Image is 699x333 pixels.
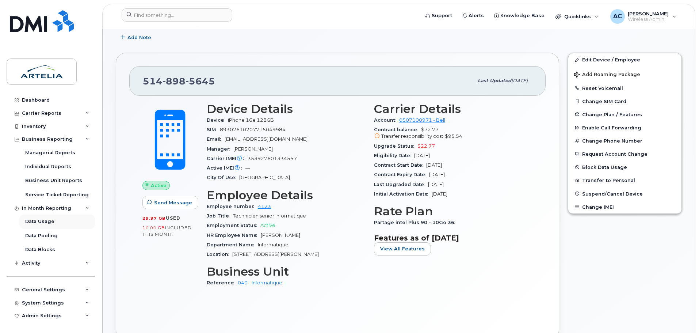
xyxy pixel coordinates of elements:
span: Partage intel Plus 90 - 10Go 36 [374,220,458,225]
span: Add Note [127,34,151,41]
button: Transfer to Personal [568,174,681,187]
span: — [245,165,250,171]
span: City Of Use [207,175,239,180]
span: Contract Start Date [374,162,426,168]
button: View All Features [374,242,431,256]
button: Send Message [142,196,198,209]
span: $72.77 [374,127,532,140]
span: SIM [207,127,220,132]
span: AC [613,12,622,21]
span: Initial Activation Date [374,191,432,197]
div: Alexandre Chagnon [605,9,681,24]
div: Quicklinks [550,9,604,24]
button: Suspend/Cancel Device [568,187,681,200]
span: Email [207,136,225,142]
span: Alerts [469,12,484,19]
span: [DATE] [432,191,447,197]
span: Employee number [207,204,258,209]
span: iPhone 16e 128GB [228,117,274,123]
span: Quicklinks [564,14,591,19]
a: 4123 [258,204,271,209]
span: Active IMEI [207,165,245,171]
button: Change Phone Number [568,134,681,147]
a: Knowledge Base [489,8,550,23]
span: [GEOGRAPHIC_DATA] [239,175,290,180]
span: 898 [163,76,186,87]
input: Find something... [122,8,232,22]
h3: Employee Details [207,189,365,202]
span: Reference [207,280,238,285]
h3: Carrier Details [374,102,532,116]
span: Wireless Admin [628,16,669,22]
span: [PERSON_NAME] [233,146,273,152]
span: Device [207,117,228,123]
button: Request Account Change [568,147,681,160]
span: $95.54 [445,133,462,139]
span: [STREET_ADDRESS][PERSON_NAME] [232,251,319,257]
a: 0507100971 - Bell [399,117,445,123]
span: Informatique [258,242,289,247]
span: 5645 [186,76,215,87]
span: [DATE] [426,162,442,168]
span: View All Features [380,245,425,252]
span: Manager [207,146,233,152]
h3: Rate Plan [374,205,532,218]
a: 040 - Informatique [238,280,282,285]
span: 514 [143,76,215,87]
a: Support [420,8,457,23]
span: used [166,215,180,221]
span: [DATE] [414,153,430,158]
span: [PERSON_NAME] [628,11,669,16]
button: Reset Voicemail [568,82,681,95]
span: [PERSON_NAME] [261,232,300,238]
span: Eligibility Date [374,153,414,158]
span: $22.77 [417,143,435,149]
span: Account [374,117,399,123]
button: Add Roaming Package [568,67,681,82]
button: Enable Call Forwarding [568,121,681,134]
span: Contract balance [374,127,421,132]
span: Job Title [207,213,233,219]
span: Add Roaming Package [574,72,640,79]
span: Department Name [207,242,258,247]
span: Last Upgraded Date [374,182,428,187]
button: Block Data Usage [568,160,681,174]
span: HR Employee Name [207,232,261,238]
h3: Business Unit [207,265,365,278]
span: Active [260,223,275,228]
span: included this month [142,225,192,237]
span: Send Message [154,199,192,206]
button: Add Note [116,31,157,44]
span: 89302610207715049984 [220,127,286,132]
span: 29.97 GB [142,216,166,221]
span: Change Plan / Features [582,111,642,117]
span: 353927601334557 [248,156,297,161]
button: Change Plan / Features [568,108,681,121]
span: Support [432,12,452,19]
span: Enable Call Forwarding [582,125,641,130]
button: Change IMEI [568,200,681,213]
span: [DATE] [428,182,444,187]
span: [DATE] [429,172,445,177]
span: Last updated [478,78,511,83]
span: Employment Status [207,223,260,228]
a: Edit Device / Employee [568,53,681,66]
span: Contract Expiry Date [374,172,429,177]
span: Active [151,182,167,189]
span: Location [207,251,232,257]
button: Change SIM Card [568,95,681,108]
h3: Device Details [207,102,365,116]
a: Alerts [457,8,489,23]
span: Transfer responsibility cost [381,133,443,139]
h3: Features as of [DATE] [374,234,532,242]
span: Upgrade Status [374,143,417,149]
span: [EMAIL_ADDRESS][DOMAIN_NAME] [225,136,308,142]
span: Knowledge Base [500,12,545,19]
span: Suspend/Cancel Device [582,191,643,196]
span: Carrier IMEI [207,156,248,161]
span: Technicien senior informatique [233,213,306,219]
span: 10.00 GB [142,225,165,230]
span: [DATE] [511,78,528,83]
